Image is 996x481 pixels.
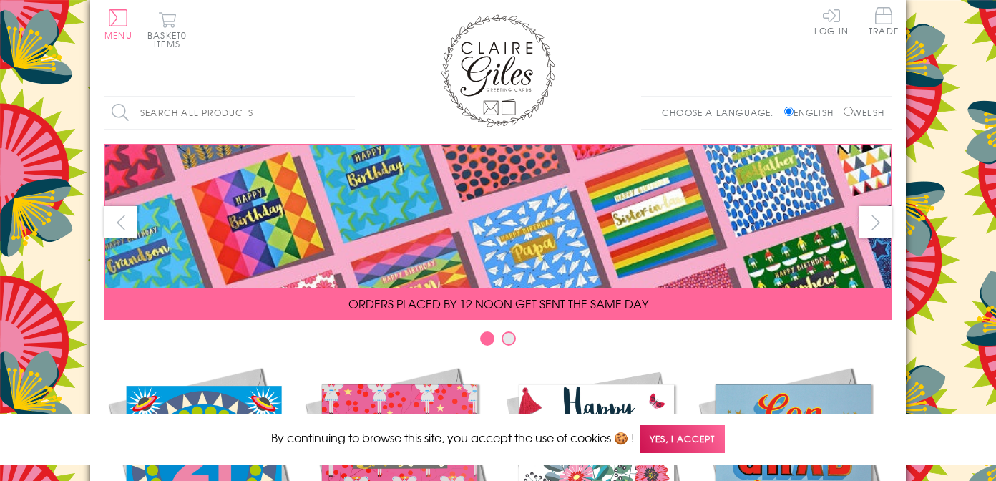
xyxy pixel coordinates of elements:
span: Menu [104,29,132,42]
span: ORDERS PLACED BY 12 NOON GET SENT THE SAME DAY [348,295,648,312]
button: Carousel Page 1 (Current Slide) [480,331,494,346]
input: Search [341,97,355,129]
span: Trade [869,7,899,35]
input: Search all products [104,97,355,129]
label: English [784,106,841,119]
a: Trade [869,7,899,38]
img: Claire Giles Greetings Cards [441,14,555,127]
button: Basket0 items [147,11,187,48]
input: Welsh [844,107,853,116]
p: Choose a language: [662,106,781,119]
label: Welsh [844,106,884,119]
input: English [784,107,794,116]
span: Yes, I accept [640,425,725,453]
button: prev [104,206,137,238]
a: Log In [814,7,849,35]
span: 0 items [154,29,187,50]
button: Menu [104,9,132,39]
button: next [859,206,892,238]
div: Carousel Pagination [104,331,892,353]
button: Carousel Page 2 [502,331,516,346]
